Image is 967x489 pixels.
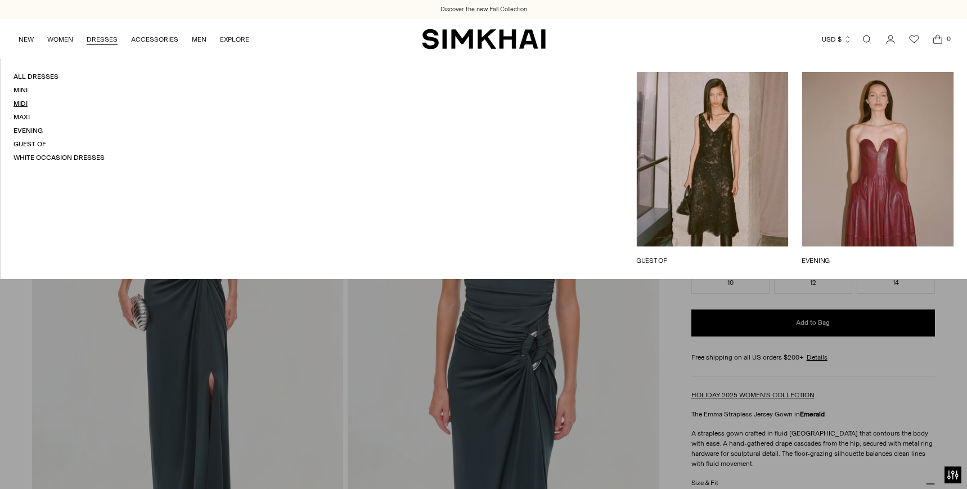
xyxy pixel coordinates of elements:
a: DRESSES [87,27,118,52]
a: ACCESSORIES [131,27,178,52]
span: 0 [943,34,953,44]
a: Go to the account page [879,28,902,51]
a: NEW [19,27,34,52]
button: USD $ [822,27,852,52]
a: EXPLORE [220,27,249,52]
a: Open cart modal [926,28,949,51]
iframe: Sign Up via Text for Offers [9,446,113,480]
a: Discover the new Fall Collection [440,5,527,14]
a: SIMKHAI [422,28,546,50]
a: WOMEN [47,27,73,52]
a: Open search modal [856,28,878,51]
a: MEN [192,27,206,52]
a: Wishlist [903,28,925,51]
